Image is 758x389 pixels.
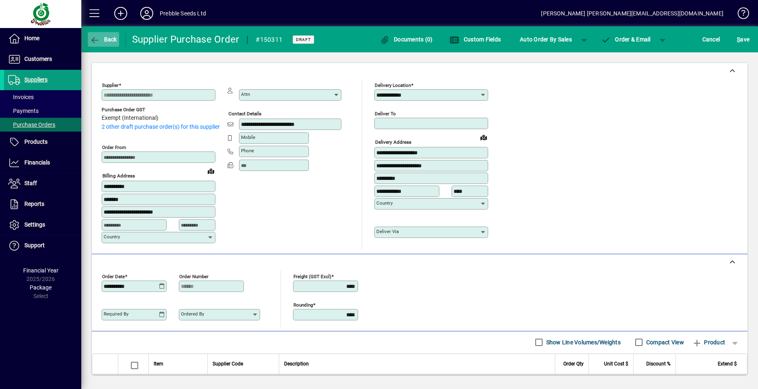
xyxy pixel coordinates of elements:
span: Item [154,359,163,368]
button: Order & Email [597,32,655,47]
div: [PERSON_NAME] [PERSON_NAME][EMAIL_ADDRESS][DOMAIN_NAME] [541,7,723,20]
span: Draft [296,37,311,42]
a: Customers [4,49,81,69]
span: Invoices [8,94,34,100]
a: Support [4,236,81,256]
button: Profile [134,6,160,21]
span: S [737,36,740,43]
span: Discount % [646,359,671,368]
span: Suppliers [24,76,48,83]
a: Invoices [4,90,81,104]
a: Financials [4,153,81,173]
span: Description [284,359,309,368]
mat-label: Order from [102,145,126,150]
span: Purchase Order GST [102,107,159,112]
span: Documents (0) [380,36,433,43]
label: Show Line Volumes/Weights [545,338,621,346]
app-page-header-button: Back [81,32,126,47]
a: Payments [4,104,81,118]
div: #150311 [256,33,282,46]
span: Support [24,242,45,249]
span: Custom Fields [450,36,501,43]
span: Unit Cost $ [604,359,628,368]
span: ave [737,33,749,46]
mat-label: Attn [241,91,250,97]
mat-label: Supplier [102,82,119,88]
span: Package [30,284,52,291]
mat-label: Rounding [293,302,313,307]
mat-label: Freight (GST excl) [293,273,331,279]
a: View on map [204,164,217,177]
span: Settings [24,221,45,228]
button: Auto Order By Sales [516,32,576,47]
a: Purchase Orders [4,118,81,132]
button: Add [108,6,134,21]
mat-label: Country [376,200,393,206]
span: Back [90,36,117,43]
a: Home [4,28,81,49]
button: Product [688,335,729,350]
a: Staff [4,173,81,194]
button: Custom Fields [447,32,503,47]
a: Settings [4,215,81,235]
span: Products [24,138,48,145]
a: Reports [4,194,81,214]
mat-label: Ordered by [181,311,204,317]
mat-label: Delivery Location [375,82,411,88]
span: Payments [8,108,39,114]
span: Order Qty [563,359,584,368]
span: Auto Order By Sales [520,33,572,46]
a: View on map [477,131,490,144]
div: Prebble Seeds Ltd [160,7,206,20]
span: Staff [24,180,37,186]
a: Knowledge Base [732,2,748,28]
span: Product [692,336,725,349]
mat-label: Mobile [241,134,255,140]
button: Save [735,32,751,47]
mat-label: Deliver To [375,111,396,117]
a: Products [4,132,81,152]
span: Supplier Code [213,359,243,368]
span: Cancel [702,33,720,46]
span: Financials [24,159,50,166]
button: Back [88,32,119,47]
mat-label: Order number [179,273,209,279]
label: Compact View [645,338,684,346]
span: Order & Email [601,36,651,43]
span: Reports [24,201,44,207]
div: Supplier Purchase Order [132,33,239,46]
button: Cancel [700,32,722,47]
mat-label: Deliver via [376,229,399,234]
span: Extend $ [718,359,737,368]
span: Customers [24,56,52,62]
mat-label: Country [104,234,120,240]
mat-label: Required by [104,311,128,317]
span: Financial Year [23,267,59,274]
span: Purchase Orders [8,121,55,128]
div: 2 other draft purchase order(s) for this supplier [102,123,228,131]
mat-label: Order date [102,273,125,279]
button: Documents (0) [378,32,435,47]
mat-label: Phone [241,148,254,153]
span: Home [24,35,39,41]
span: Exempt (International) [102,115,159,121]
